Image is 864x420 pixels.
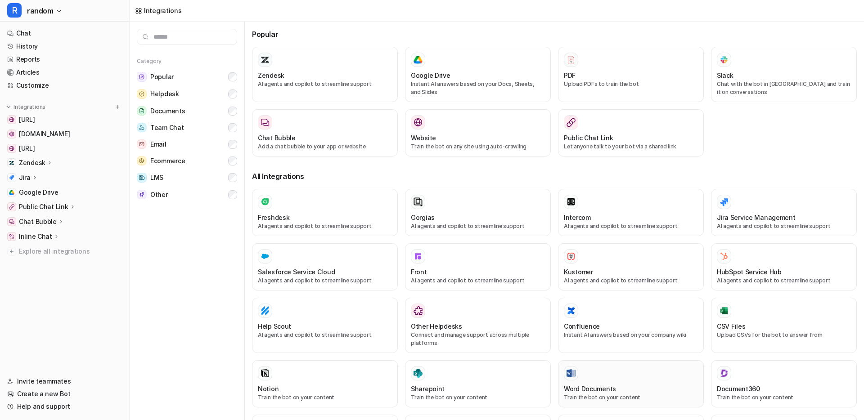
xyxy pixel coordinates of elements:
[405,189,551,236] button: GorgiasAI agents and copilot to streamline support
[4,103,48,112] button: Integrations
[252,243,398,290] button: Salesforce Service Cloud Salesforce Service CloudAI agents and copilot to streamline support
[261,306,270,315] img: Help Scout
[150,173,163,182] span: LMS
[9,204,14,210] img: Public Chat Link
[137,169,237,186] button: LMSLMS
[9,117,14,122] img: www.eesel.ai
[137,58,237,65] h5: Category
[717,384,760,393] h3: Document360
[137,106,147,116] img: Documents
[4,53,126,66] a: Reports
[9,175,14,180] img: Jira
[258,384,279,393] h3: Notion
[411,393,545,402] p: Train the bot on your content
[19,217,57,226] p: Chat Bubble
[19,232,52,241] p: Inline Chat
[137,123,147,132] img: Team Chat
[137,186,237,203] button: OtherOther
[261,252,270,261] img: Salesforce Service Cloud
[9,234,14,239] img: Inline Chat
[411,267,427,277] h3: Front
[567,369,576,378] img: Word Documents
[414,306,423,315] img: Other Helpdesks
[27,4,54,17] span: random
[558,243,704,290] button: KustomerKustomerAI agents and copilot to streamline support
[411,80,545,96] p: Instant AI answers based on your Docs, Sheets, and Slides
[252,298,398,353] button: Help ScoutHelp ScoutAI agents and copilot to streamline support
[564,80,698,88] p: Upload PDFs to train the bot
[411,322,462,331] h3: Other Helpdesks
[4,388,126,400] a: Create a new Bot
[150,156,185,165] span: Ecommerce
[114,104,121,110] img: menu_add.svg
[137,119,237,136] button: Team ChatTeam Chat
[258,213,289,222] h3: Freshdesk
[258,143,392,151] p: Add a chat bubble to your app or website
[137,190,147,199] img: Other
[414,252,423,261] img: Front
[261,369,270,378] img: Notion
[717,322,745,331] h3: CSV Files
[411,331,545,347] p: Connect and manage support across multiple platforms.
[4,245,126,258] a: Explore all integrations
[7,3,22,18] span: R
[558,47,704,102] button: PDFPDFUpload PDFs to train the bot
[150,89,179,98] span: Helpdesk
[411,277,545,285] p: AI agents and copilot to streamline support
[4,186,126,199] a: Google DriveGoogle Drive
[252,171,857,182] h3: All Integrations
[258,133,296,143] h3: Chat Bubble
[9,219,14,224] img: Chat Bubble
[717,80,851,96] p: Chat with the bot in [GEOGRAPHIC_DATA] and train it on conversations
[411,143,545,151] p: Train the bot on any site using auto-crawling
[4,79,126,92] a: Customize
[137,136,237,152] button: EmailEmail
[717,277,851,285] p: AI agents and copilot to streamline support
[405,109,551,156] button: WebsiteWebsiteTrain the bot on any site using auto-crawling
[411,213,435,222] h3: Gorgias
[4,142,126,155] a: docs.eesel.ai[URL]
[411,384,445,393] h3: Sharepoint
[411,71,450,80] h3: Google Drive
[717,213,796,222] h3: Jira Service Management
[711,47,857,102] button: SlackSlackChat with the bot in [GEOGRAPHIC_DATA] and train it on conversations
[137,139,147,149] img: Email
[411,133,436,143] h3: Website
[405,47,551,102] button: Google DriveGoogle DriveInstant AI answers based on your Docs, Sheets, and Slides
[19,158,45,167] p: Zendesk
[9,146,14,151] img: docs.eesel.ai
[252,189,398,236] button: FreshdeskAI agents and copilot to streamline support
[717,267,782,277] h3: HubSpot Service Hub
[137,103,237,119] button: DocumentsDocuments
[150,190,168,199] span: Other
[258,322,291,331] h3: Help Scout
[564,267,593,277] h3: Kustomer
[252,29,857,40] h3: Popular
[19,173,31,182] p: Jira
[711,298,857,353] button: CSV FilesCSV FilesUpload CSVs for the bot to answer from
[411,222,545,230] p: AI agents and copilot to streamline support
[717,71,733,80] h3: Slack
[252,47,398,102] button: ZendeskAI agents and copilot to streamline support
[567,306,576,315] img: Confluence
[564,133,613,143] h3: Public Chat Link
[19,130,70,139] span: [DOMAIN_NAME]
[564,277,698,285] p: AI agents and copilot to streamline support
[258,71,284,80] h3: Zendesk
[258,277,392,285] p: AI agents and copilot to streamline support
[567,55,576,64] img: PDF
[7,247,16,256] img: explore all integrations
[564,143,698,151] p: Let anyone talk to your bot via a shared link
[137,68,237,85] button: PopularPopular
[567,252,576,261] img: Kustomer
[711,243,857,290] button: HubSpot Service HubHubSpot Service HubAI agents and copilot to streamline support
[252,109,398,156] button: Chat BubbleAdd a chat bubble to your app or website
[137,89,147,99] img: Helpdesk
[564,71,576,80] h3: PDF
[414,56,423,64] img: Google Drive
[4,375,126,388] a: Invite teammates
[150,72,174,81] span: Popular
[558,109,704,156] button: Public Chat LinkLet anyone talk to your bot via a shared link
[19,144,35,153] span: [URL]
[564,213,591,222] h3: Intercom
